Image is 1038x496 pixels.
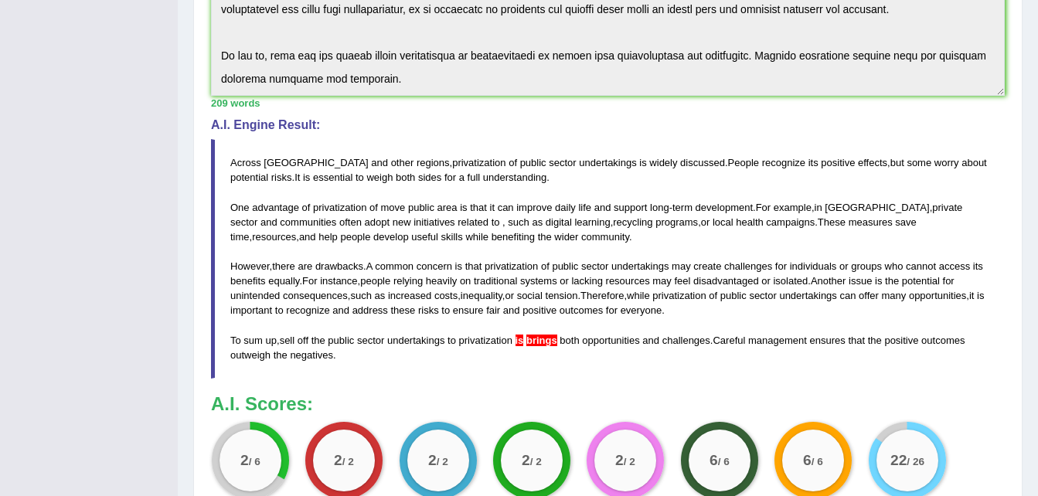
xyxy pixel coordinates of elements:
big: 2 [334,452,342,469]
span: or [701,216,710,228]
span: of [709,290,717,301]
span: is [977,290,984,301]
span: public [520,157,546,168]
span: public [328,335,354,346]
span: new [393,216,411,228]
span: while [465,231,488,243]
span: drawbacks [315,260,363,272]
span: learning [574,216,610,228]
span: long [650,202,669,213]
span: often [339,216,362,228]
span: up [266,335,277,346]
span: may [672,260,691,272]
span: area [437,202,458,213]
small: / 2 [436,457,448,468]
span: can [498,202,514,213]
span: and [332,304,349,316]
big: 22 [890,452,907,469]
span: or [761,275,771,287]
span: For [302,275,318,287]
span: consequences [283,290,348,301]
span: its [808,157,818,168]
span: individuals [790,260,837,272]
span: for [606,304,618,316]
span: lacking [571,275,602,287]
span: heavily [426,275,457,287]
span: effects [858,157,887,168]
span: and [503,304,520,316]
small: / 6 [812,457,823,468]
span: sector [357,335,384,346]
span: digital [546,216,572,228]
span: relying [393,275,423,287]
span: it [969,290,975,301]
small: / 2 [624,457,635,468]
span: sector [230,216,257,228]
span: positive [522,304,556,316]
big: 6 [710,452,718,469]
span: Put a space after the comma, but not before the comma. (did you mean: ,) [499,216,502,228]
span: regions [417,157,450,168]
span: privatization [652,290,706,301]
span: common [375,260,413,272]
span: these [391,304,416,316]
small: / 6 [718,457,730,468]
span: Therefore [580,290,624,301]
span: as [532,216,543,228]
big: 2 [522,452,530,469]
span: isolated [773,275,808,287]
span: everyone [621,304,662,316]
span: adopt [365,216,390,228]
span: fair [486,304,500,316]
span: of [509,157,517,168]
span: but [890,157,904,168]
span: that [465,260,482,272]
span: privatization [459,335,512,346]
span: recognize [286,304,329,316]
span: save [895,216,916,228]
span: resources [252,231,296,243]
span: outweigh [230,349,271,361]
span: people [340,231,370,243]
span: Careful [713,335,745,346]
span: tension [546,290,578,301]
span: such [508,216,529,228]
span: campaigns [766,216,815,228]
span: to [275,304,284,316]
span: weigh [366,172,393,183]
span: challenges [724,260,772,272]
span: life [578,202,591,213]
span: the [885,275,899,287]
span: off [298,335,308,346]
span: These [818,216,846,228]
span: positive [884,335,918,346]
span: widely [649,157,677,168]
span: there [272,260,295,272]
span: address [352,304,388,316]
span: ensures [810,335,846,346]
span: are [298,260,312,272]
span: can [839,290,856,301]
span: cannot [906,260,936,272]
span: unintended [230,290,280,301]
span: worry [934,157,959,168]
span: of [541,260,550,272]
span: and [642,335,659,346]
span: is [460,202,467,213]
span: negatives [290,349,333,361]
span: its [973,260,983,272]
span: [GEOGRAPHIC_DATA] [264,157,368,168]
span: term [672,202,693,213]
span: [GEOGRAPHIC_DATA] [825,202,929,213]
span: and [260,216,277,228]
span: and [594,202,611,213]
span: daily [555,202,576,213]
span: One [230,202,250,213]
span: sell [280,335,295,346]
small: / 26 [907,457,924,468]
span: is [455,260,462,272]
span: to [356,172,364,183]
small: / 6 [248,457,260,468]
b: A.I. Scores: [211,393,313,414]
span: skills [441,231,463,243]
